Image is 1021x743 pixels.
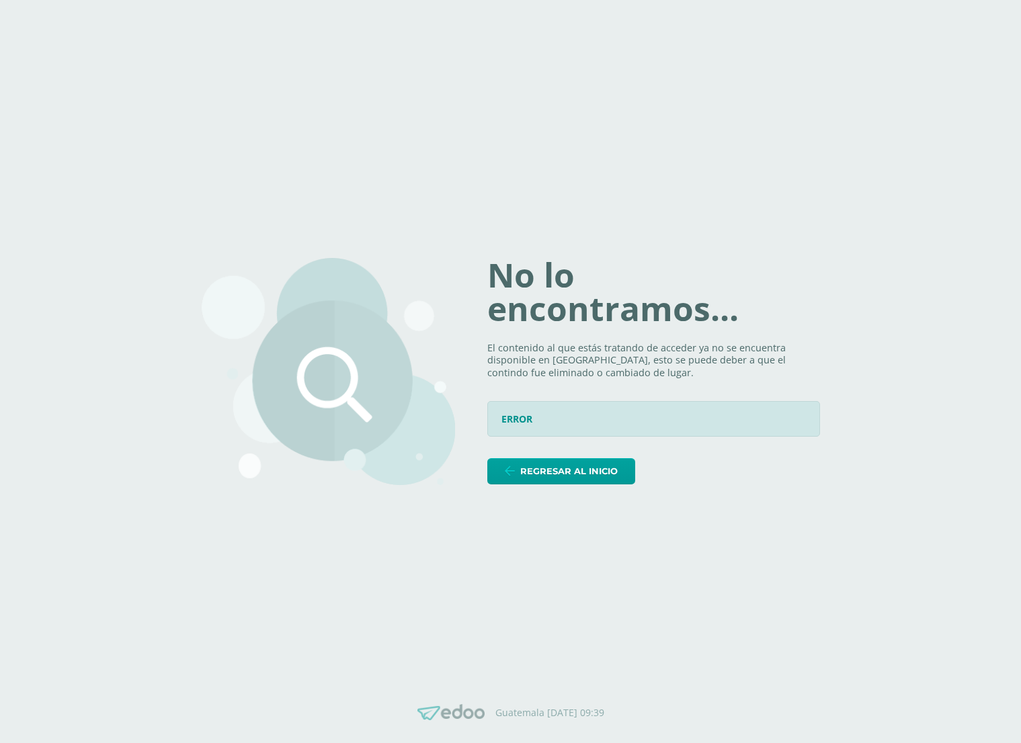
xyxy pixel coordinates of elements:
a: Regresar al inicio [487,458,635,484]
p: Guatemala [DATE] 09:39 [495,707,604,719]
h1: No lo encontramos... [487,259,819,325]
img: 404.png [202,258,456,485]
span: ERROR [501,412,532,425]
span: Regresar al inicio [520,459,618,484]
img: Edoo [417,704,485,721]
p: El contenido al que estás tratando de acceder ya no se encuentra disponible en [GEOGRAPHIC_DATA],... [487,342,819,380]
